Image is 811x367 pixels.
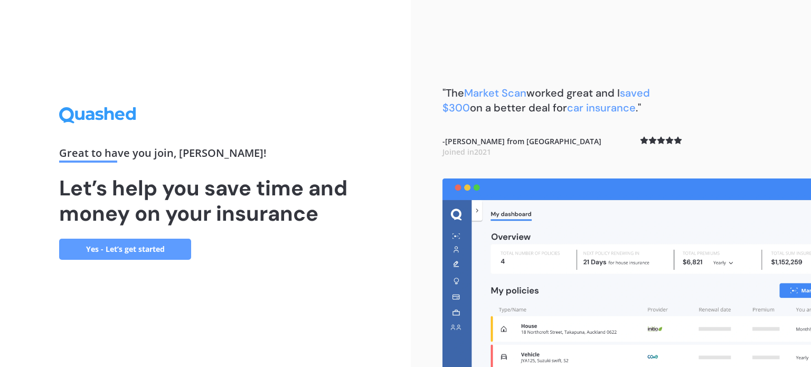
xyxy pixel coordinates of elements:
span: saved $300 [442,86,650,115]
span: Market Scan [464,86,526,100]
b: "The worked great and I on a better deal for ." [442,86,650,115]
b: - [PERSON_NAME] from [GEOGRAPHIC_DATA] [442,136,601,157]
div: Great to have you join , [PERSON_NAME] ! [59,148,352,163]
img: dashboard.webp [442,178,811,367]
a: Yes - Let’s get started [59,239,191,260]
h1: Let’s help you save time and money on your insurance [59,175,352,226]
span: car insurance [567,101,636,115]
span: Joined in 2021 [442,147,491,157]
